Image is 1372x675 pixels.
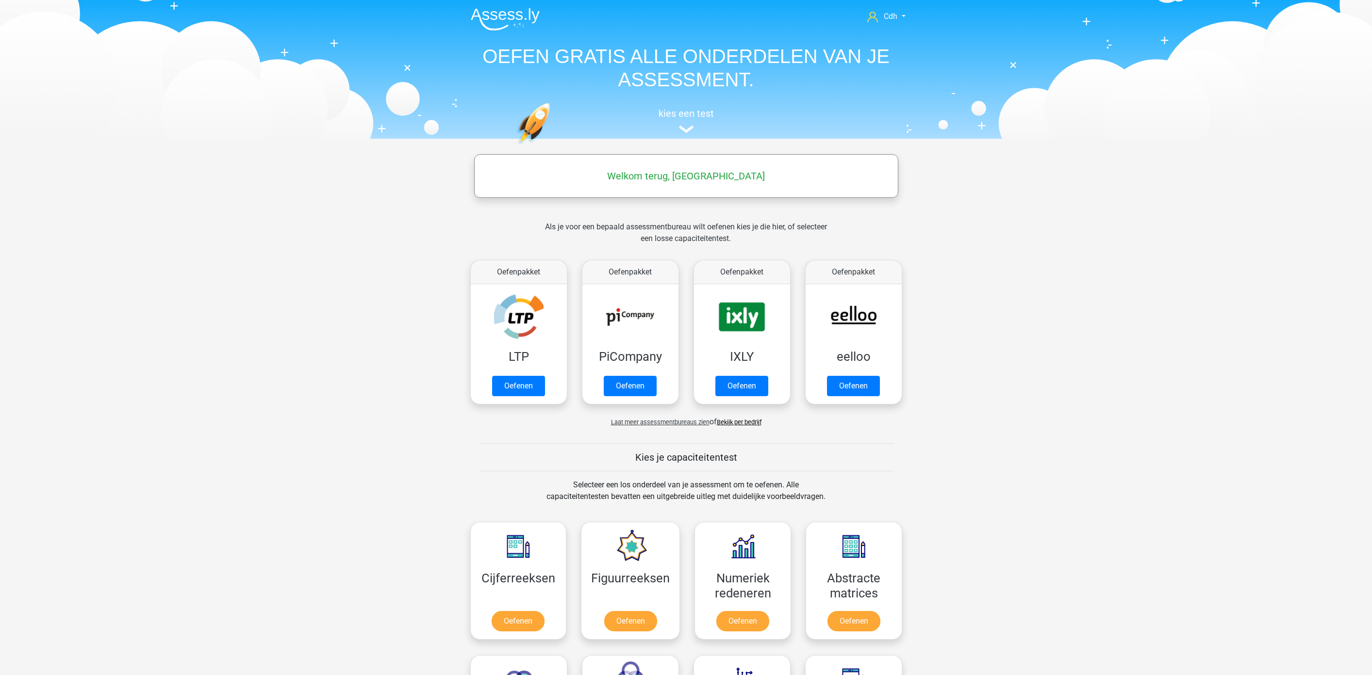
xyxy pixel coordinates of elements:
[479,170,893,182] h5: Welkom terug, [GEOGRAPHIC_DATA]
[715,376,768,396] a: Oefenen
[717,418,761,426] a: Bekijk per bedrijf
[463,108,909,119] h5: kies een test
[716,611,769,631] a: Oefenen
[611,418,710,426] span: Laat meer assessmentbureaus zien
[827,376,880,396] a: Oefenen
[463,45,909,91] h1: OEFEN GRATIS ALLE ONDERDELEN VAN JE ASSESSMENT.
[537,221,835,256] div: Als je voor een bepaald assessmentbureau wilt oefenen kies je die hier, of selecteer een losse ca...
[537,479,835,514] div: Selecteer een los onderdeel van je assessment om te oefenen. Alle capaciteitentesten bevatten een...
[863,11,909,22] a: Cdh
[463,408,909,428] div: of
[884,12,897,21] span: Cdh
[471,8,540,31] img: Assessly
[479,451,893,463] h5: Kies je capaciteitentest
[516,103,588,191] img: oefenen
[827,611,880,631] a: Oefenen
[492,611,545,631] a: Oefenen
[463,108,909,133] a: kies een test
[604,376,657,396] a: Oefenen
[604,611,657,631] a: Oefenen
[492,376,545,396] a: Oefenen
[679,126,694,133] img: assessment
